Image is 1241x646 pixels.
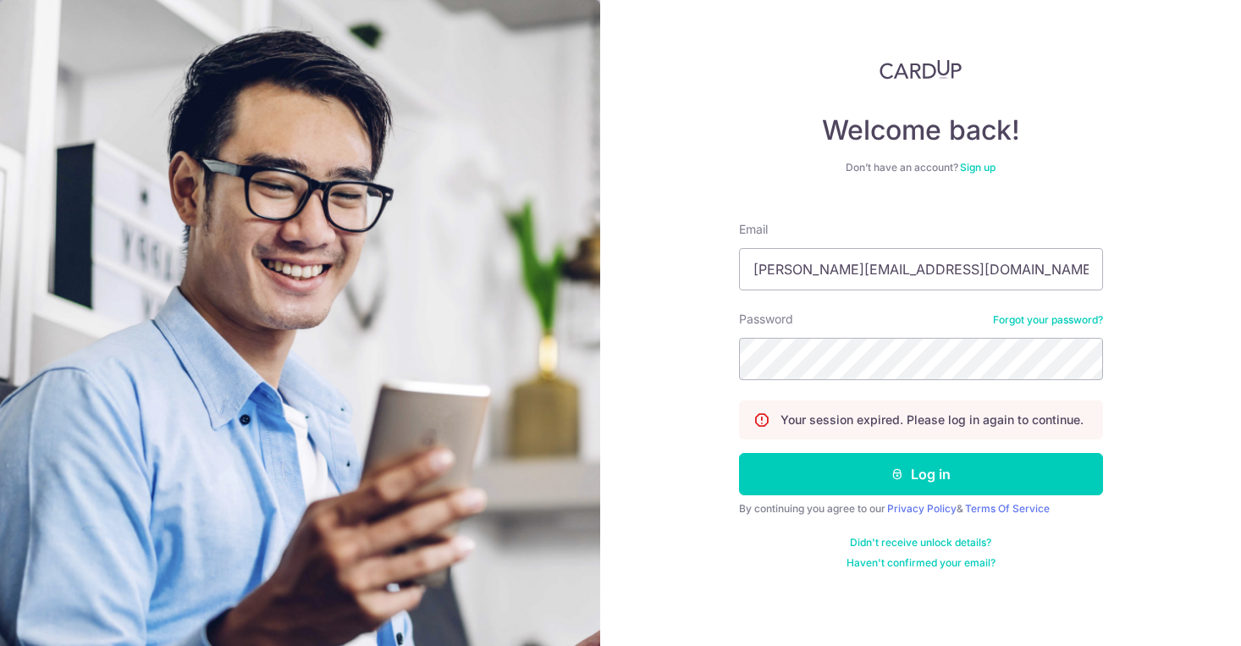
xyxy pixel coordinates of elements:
[739,161,1103,174] div: Don’t have an account?
[993,313,1103,327] a: Forgot your password?
[847,556,996,570] a: Haven't confirmed your email?
[850,536,991,549] a: Didn't receive unlock details?
[739,453,1103,495] button: Log in
[739,113,1103,147] h4: Welcome back!
[739,502,1103,516] div: By continuing you agree to our &
[739,248,1103,290] input: Enter your Email
[739,311,793,328] label: Password
[960,161,996,174] a: Sign up
[965,502,1050,515] a: Terms Of Service
[739,221,768,238] label: Email
[780,411,1084,428] p: Your session expired. Please log in again to continue.
[880,59,962,80] img: CardUp Logo
[887,502,957,515] a: Privacy Policy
